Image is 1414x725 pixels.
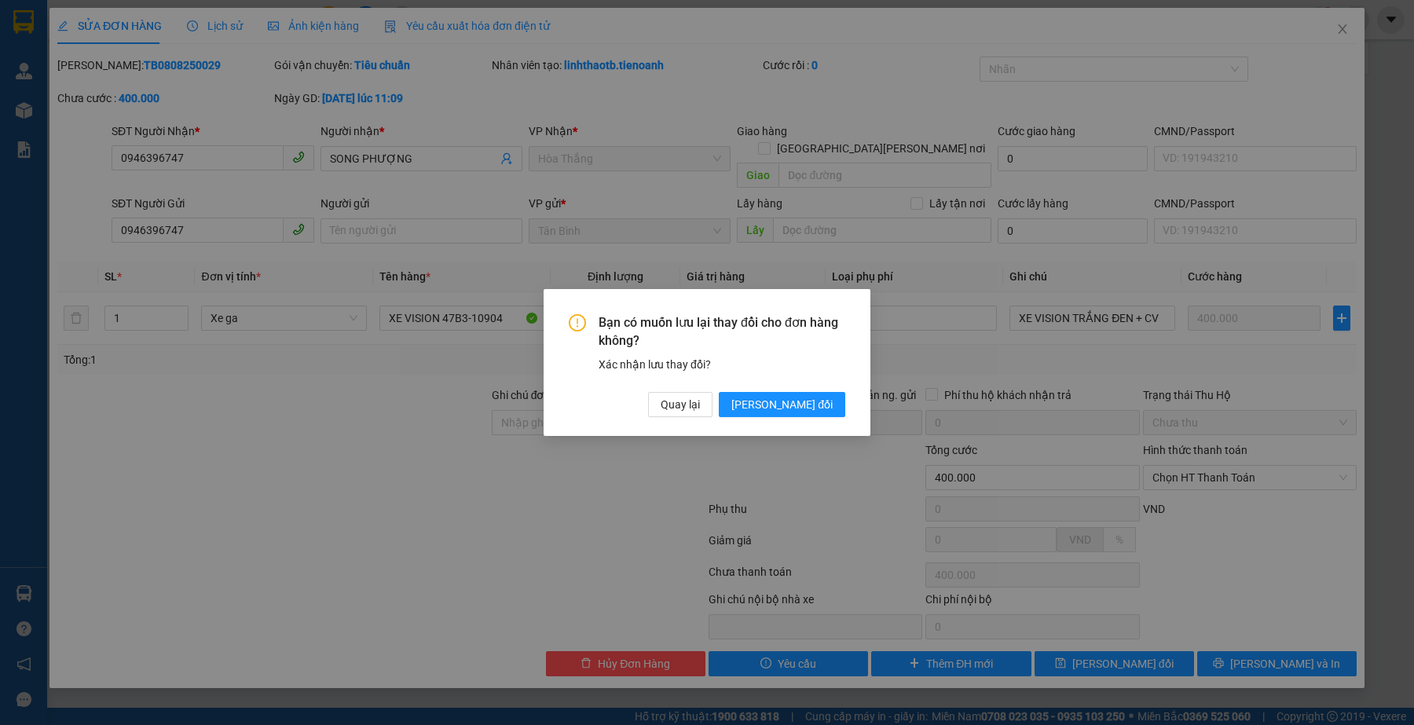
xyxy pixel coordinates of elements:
[648,392,712,417] button: Quay lại
[569,314,586,331] span: exclamation-circle
[719,392,845,417] button: [PERSON_NAME] đổi
[599,356,845,373] div: Xác nhận lưu thay đổi?
[599,314,845,350] span: Bạn có muốn lưu lại thay đổi cho đơn hàng không?
[731,396,833,413] span: [PERSON_NAME] đổi
[661,396,700,413] span: Quay lại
